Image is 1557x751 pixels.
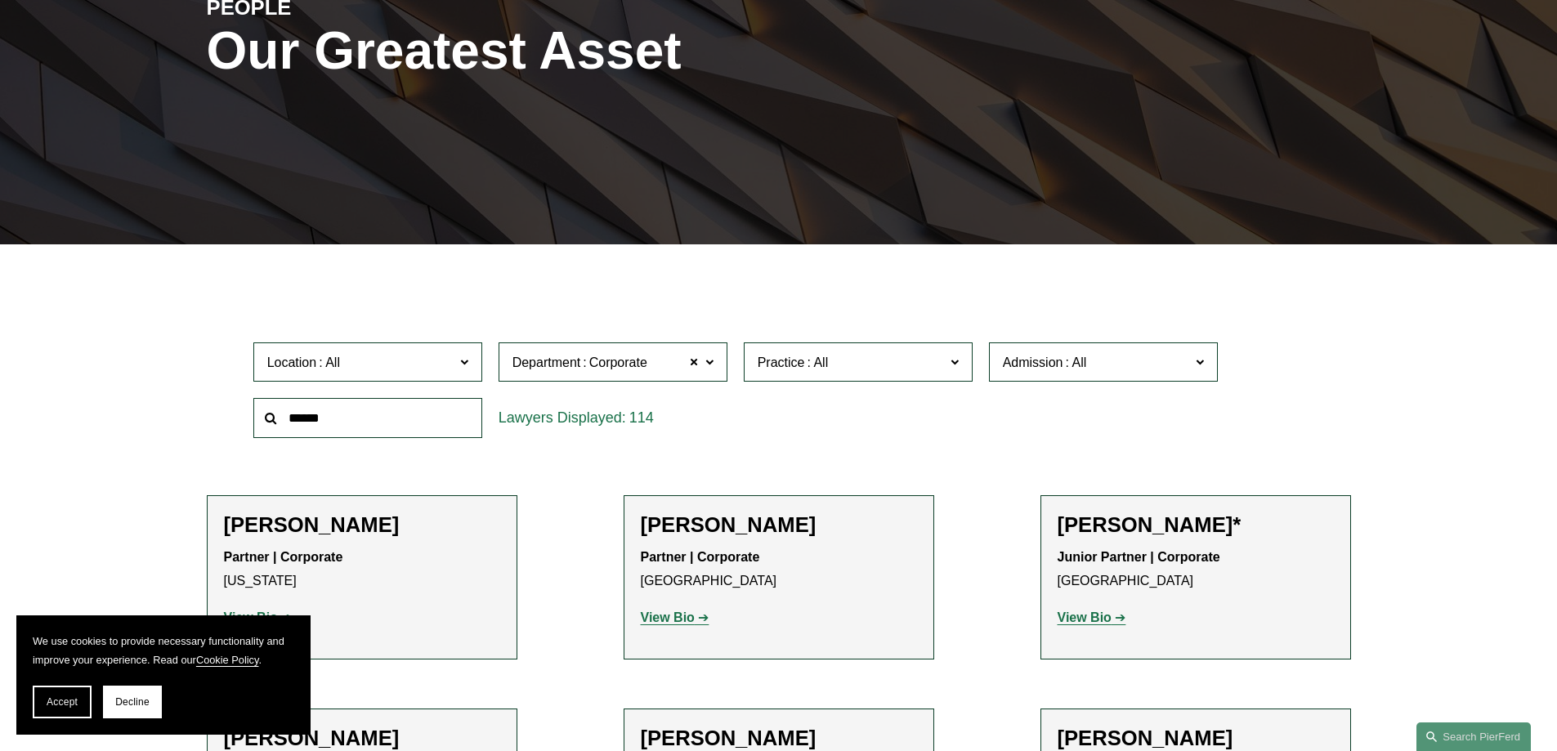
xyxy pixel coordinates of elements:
[758,355,805,369] span: Practice
[589,352,647,373] span: Corporate
[512,355,581,369] span: Department
[33,686,92,718] button: Accept
[1416,722,1531,751] a: Search this site
[224,726,500,751] h2: [PERSON_NAME]
[224,546,500,593] p: [US_STATE]
[224,512,500,538] h2: [PERSON_NAME]
[1058,610,1126,624] a: View Bio
[115,696,150,708] span: Decline
[1058,726,1334,751] h2: [PERSON_NAME]
[224,610,278,624] strong: View Bio
[1058,546,1334,593] p: [GEOGRAPHIC_DATA]
[641,610,695,624] strong: View Bio
[33,632,294,669] p: We use cookies to provide necessary functionality and improve your experience. Read our .
[16,615,311,735] section: Cookie banner
[1003,355,1063,369] span: Admission
[1058,512,1334,538] h2: [PERSON_NAME]*
[103,686,162,718] button: Decline
[47,696,78,708] span: Accept
[1058,610,1112,624] strong: View Bio
[641,550,760,564] strong: Partner | Corporate
[196,654,259,666] a: Cookie Policy
[224,610,293,624] a: View Bio
[641,546,917,593] p: [GEOGRAPHIC_DATA]
[641,610,709,624] a: View Bio
[1058,550,1220,564] strong: Junior Partner | Corporate
[629,409,654,426] span: 114
[224,550,343,564] strong: Partner | Corporate
[267,355,317,369] span: Location
[641,726,917,751] h2: [PERSON_NAME]
[207,21,969,81] h1: Our Greatest Asset
[641,512,917,538] h2: [PERSON_NAME]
